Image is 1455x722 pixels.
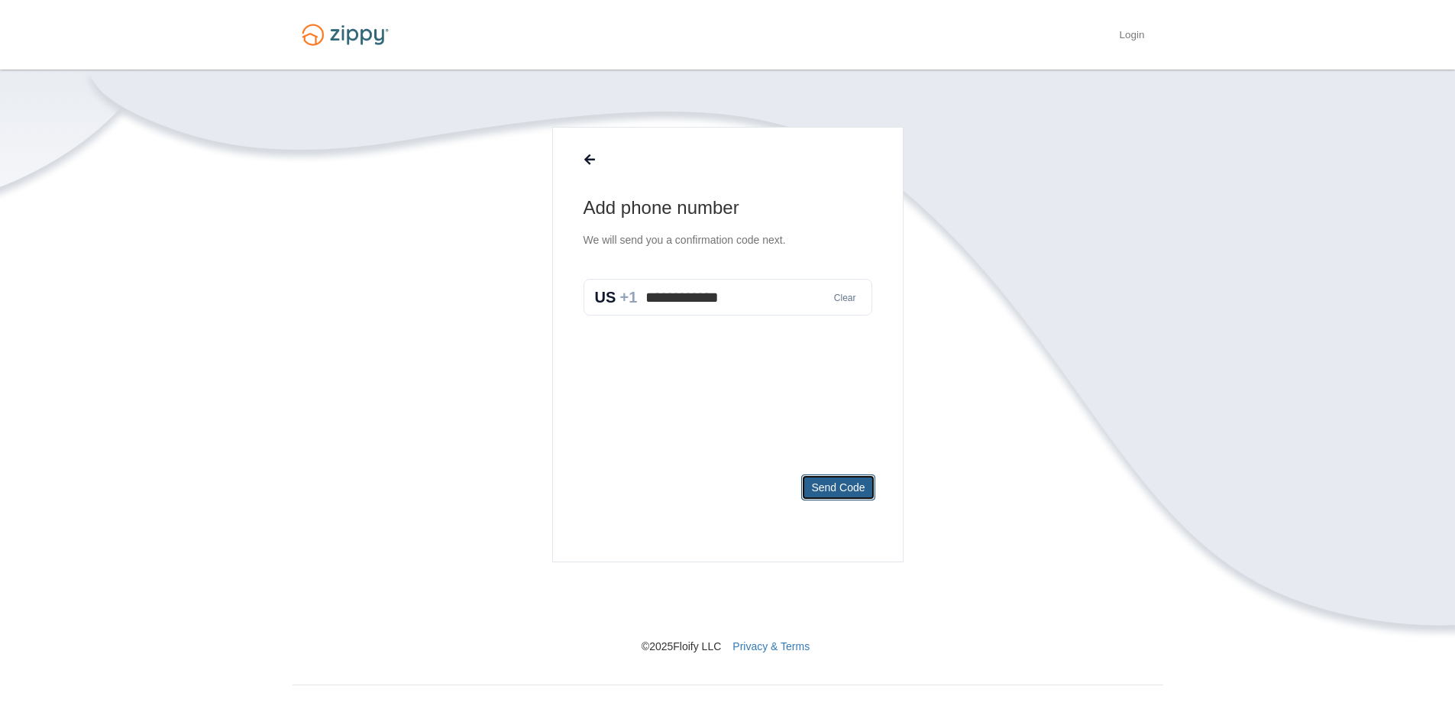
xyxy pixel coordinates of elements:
[584,232,872,248] p: We will send you a confirmation code next.
[829,291,861,306] button: Clear
[801,474,875,500] button: Send Code
[293,17,398,53] img: Logo
[1119,29,1144,44] a: Login
[293,562,1163,654] nav: © 2025 Floify LLC
[584,196,872,220] h1: Add phone number
[732,640,810,652] a: Privacy & Terms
